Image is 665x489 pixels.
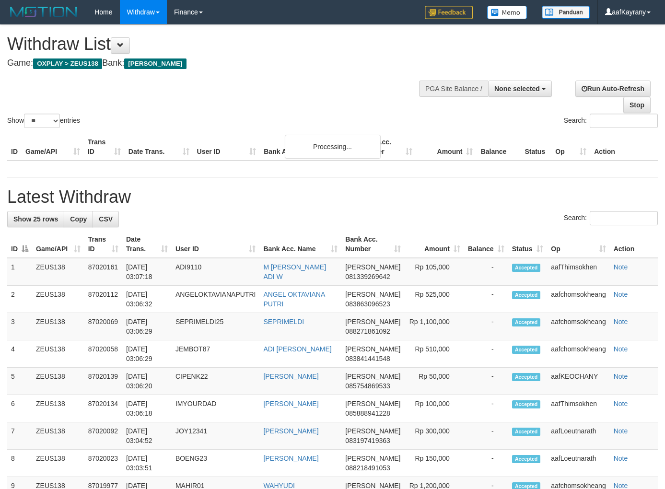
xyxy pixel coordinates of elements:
a: [PERSON_NAME] [263,373,318,380]
a: SEPRIMELDI [263,318,304,326]
a: Note [614,427,628,435]
a: [PERSON_NAME] [263,400,318,407]
span: Accepted [512,373,541,381]
td: [DATE] 03:04:52 [122,422,172,450]
th: Balance [477,133,521,161]
td: 5 [7,368,32,395]
th: ID [7,133,22,161]
td: - [464,313,508,340]
td: - [464,422,508,450]
td: SEPRIMELDI25 [172,313,260,340]
td: 7 [7,422,32,450]
th: Date Trans.: activate to sort column ascending [122,231,172,258]
td: ZEUS138 [32,340,84,368]
span: CSV [99,215,113,223]
td: BOENG23 [172,450,260,477]
td: ZEUS138 [32,286,84,313]
a: Stop [623,97,651,113]
td: 87020139 [84,368,122,395]
span: Copy 083197419363 to clipboard [345,437,390,444]
th: Status [521,133,551,161]
td: Rp 150,000 [405,450,464,477]
span: Accepted [512,400,541,408]
span: [PERSON_NAME] [345,291,400,298]
input: Search: [590,114,658,128]
td: [DATE] 03:06:18 [122,395,172,422]
th: Game/API [22,133,84,161]
td: 87020112 [84,286,122,313]
td: ANGELOKTAVIANAPUTRI [172,286,260,313]
div: Processing... [285,135,381,159]
th: Status: activate to sort column ascending [508,231,548,258]
img: panduan.png [542,6,590,19]
td: Rp 525,000 [405,286,464,313]
a: Show 25 rows [7,211,64,227]
th: Date Trans. [125,133,193,161]
a: [PERSON_NAME] [263,427,318,435]
td: Rp 1,100,000 [405,313,464,340]
span: OXPLAY > ZEUS138 [33,58,102,69]
td: aafchomsokheang [547,340,609,368]
span: Accepted [512,264,541,272]
input: Search: [590,211,658,225]
img: Feedback.jpg [425,6,473,19]
span: Show 25 rows [13,215,58,223]
th: Op [551,133,590,161]
a: Copy [64,211,93,227]
span: [PERSON_NAME] [345,373,400,380]
td: 2 [7,286,32,313]
td: JOY12341 [172,422,260,450]
a: Note [614,318,628,326]
a: Note [614,373,628,380]
td: Rp 300,000 [405,422,464,450]
th: Trans ID [84,133,125,161]
td: [DATE] 03:06:29 [122,340,172,368]
th: Balance: activate to sort column ascending [464,231,508,258]
td: ZEUS138 [32,313,84,340]
span: Copy [70,215,87,223]
span: Copy 083841441548 to clipboard [345,355,390,362]
td: aafLoeutnarath [547,422,609,450]
h4: Game: Bank: [7,58,434,68]
td: [DATE] 03:06:32 [122,286,172,313]
a: Run Auto-Refresh [575,81,651,97]
td: - [464,258,508,286]
td: [DATE] 03:07:18 [122,258,172,286]
button: None selected [488,81,552,97]
td: IMYOURDAD [172,395,260,422]
th: Bank Acc. Number [355,133,416,161]
th: User ID [193,133,260,161]
span: [PERSON_NAME] [345,318,400,326]
td: 1 [7,258,32,286]
h1: Withdraw List [7,35,434,54]
a: Note [614,454,628,462]
td: aafThimsokhen [547,395,609,422]
th: ID: activate to sort column descending [7,231,32,258]
td: aafchomsokheang [547,313,609,340]
td: - [464,286,508,313]
span: Copy 085888941228 to clipboard [345,409,390,417]
td: 3 [7,313,32,340]
span: [PERSON_NAME] [345,400,400,407]
td: 87020058 [84,340,122,368]
th: Trans ID: activate to sort column ascending [84,231,122,258]
a: Note [614,400,628,407]
td: ZEUS138 [32,422,84,450]
td: Rp 50,000 [405,368,464,395]
td: Rp 100,000 [405,395,464,422]
td: [DATE] 03:06:29 [122,313,172,340]
a: Note [614,263,628,271]
th: Game/API: activate to sort column ascending [32,231,84,258]
div: PGA Site Balance / [419,81,488,97]
th: User ID: activate to sort column ascending [172,231,260,258]
td: - [464,368,508,395]
td: 87020161 [84,258,122,286]
th: Bank Acc. Number: activate to sort column ascending [341,231,404,258]
span: Copy 088271861092 to clipboard [345,327,390,335]
td: aafKEOCHANY [547,368,609,395]
th: Amount [416,133,477,161]
td: Rp 105,000 [405,258,464,286]
span: Accepted [512,291,541,299]
td: aafThimsokhen [547,258,609,286]
td: Rp 510,000 [405,340,464,368]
